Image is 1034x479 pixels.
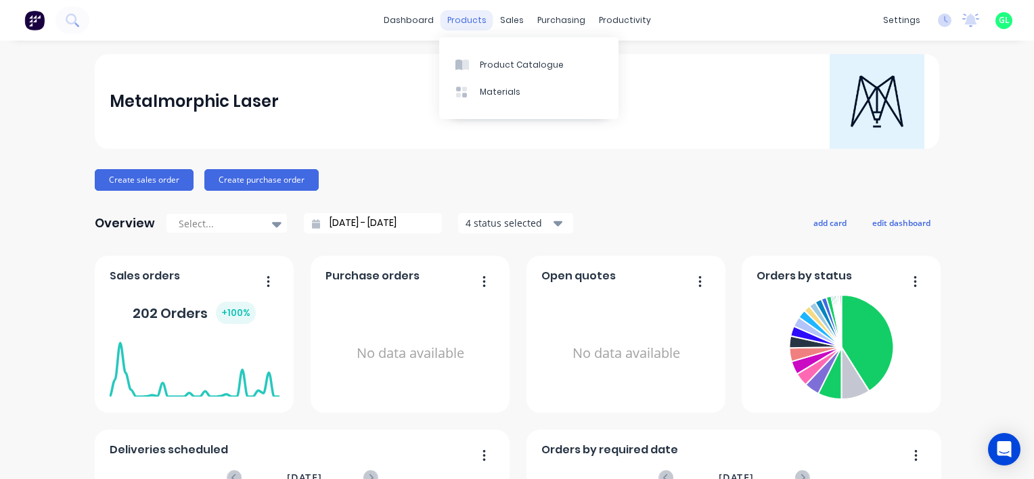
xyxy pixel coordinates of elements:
a: Product Catalogue [439,51,619,78]
div: sales [493,10,531,30]
div: 4 status selected [466,216,551,230]
a: dashboard [377,10,441,30]
img: Metalmorphic Laser [830,54,924,149]
div: products [441,10,493,30]
div: Overview [95,210,155,237]
span: Deliveries scheduled [110,442,228,458]
div: productivity [592,10,658,30]
a: Materials [439,78,619,106]
div: No data available [325,290,495,417]
div: purchasing [531,10,592,30]
span: Orders by required date [541,442,678,458]
img: Factory [24,10,45,30]
button: add card [805,214,855,231]
span: GL [999,14,1010,26]
div: No data available [541,290,711,417]
div: Product Catalogue [480,59,564,71]
div: Metalmorphic Laser [110,88,279,115]
button: edit dashboard [863,214,939,231]
div: 202 Orders [133,302,256,324]
span: Orders by status [757,268,852,284]
div: Open Intercom Messenger [988,433,1020,465]
div: settings [876,10,927,30]
button: Create purchase order [204,169,319,191]
button: Create sales order [95,169,194,191]
div: + 100 % [216,302,256,324]
button: 4 status selected [458,213,573,233]
span: Sales orders [110,268,180,284]
span: Purchase orders [325,268,420,284]
span: Open quotes [541,268,616,284]
div: Materials [480,86,520,98]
